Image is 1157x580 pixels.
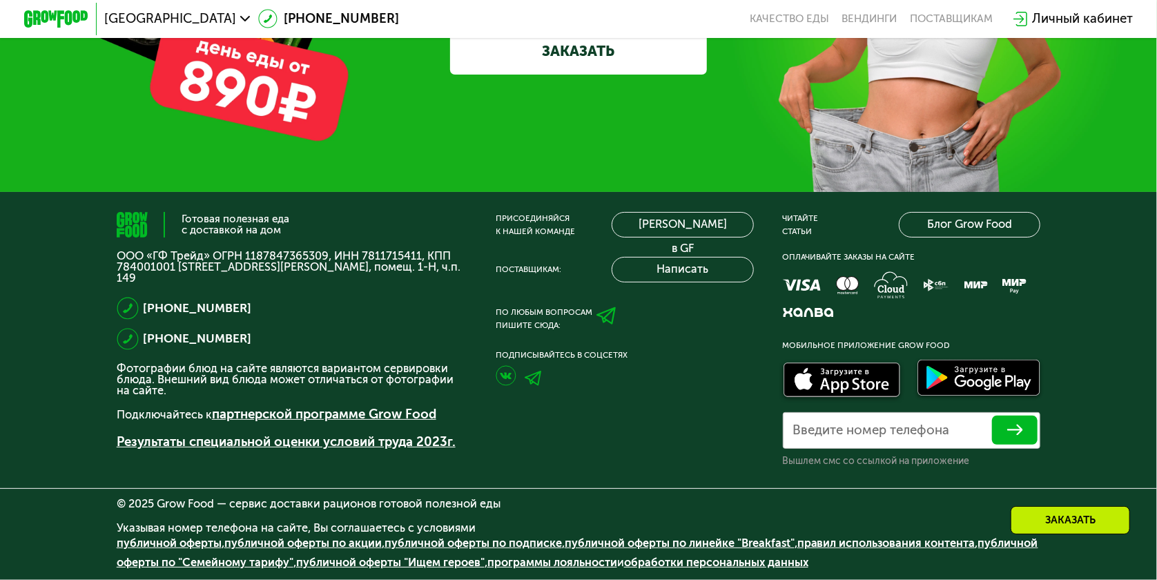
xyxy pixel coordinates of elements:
a: программы лояльности [487,556,617,569]
a: публичной оферты по акции [224,536,382,550]
a: [PERSON_NAME] в GF [612,212,753,238]
div: Подписывайтесь в соцсетях [496,349,754,362]
a: Качество еды [750,12,829,26]
span: , , , , , , , и [117,536,1038,569]
div: Присоединяйся к нашей команде [496,212,575,238]
div: © 2025 Grow Food — сервис доставки рационов готовой полезной еды [117,499,1040,510]
div: Поставщикам: [496,263,561,276]
div: Оплачивайте заказы на сайте [783,251,1041,264]
a: публичной оферты "Ищем героев" [296,556,485,569]
span: [GEOGRAPHIC_DATA] [104,12,236,26]
div: Вышлем смс со ссылкой на приложение [783,455,1041,468]
p: Подключайтесь к [117,405,467,424]
a: Вендинги [842,12,897,26]
div: Готовая полезная еда с доставкой на дом [182,214,289,235]
a: правил использования контента [797,536,975,550]
a: публичной оферты [117,536,222,550]
button: Написать [612,257,753,282]
a: партнерской программе Grow Food [212,406,436,422]
div: Заказать [1011,506,1130,534]
p: Фотографии блюд на сайте являются вариантом сервировки блюда. Внешний вид блюда может отличаться ... [117,363,467,397]
a: ЗАКАЗАТЬ [450,26,707,75]
div: Личный кабинет [1032,9,1133,28]
a: [PHONE_NUMBER] [143,329,251,349]
p: ООО «ГФ Трейд» ОГРН 1187847365309, ИНН 7811715411, КПП 784001001 [STREET_ADDRESS][PERSON_NAME], п... [117,251,467,284]
div: поставщикам [910,12,993,26]
a: публичной оферты по подписке [385,536,562,550]
a: публичной оферты по "Семейному тарифу" [117,536,1038,569]
a: [PHONE_NUMBER] [258,9,399,28]
div: По любым вопросам пишите сюда: [496,306,592,331]
a: Результаты специальной оценки условий труда 2023г. [117,434,456,449]
div: Мобильное приложение Grow Food [783,339,1041,352]
img: Доступно в Google Play [913,356,1045,403]
a: [PHONE_NUMBER] [143,299,251,318]
a: обработки персональных данных [624,556,808,569]
label: Введите номер телефона [793,426,950,435]
div: Читайте статьи [783,212,819,238]
a: Блог Grow Food [899,212,1040,238]
a: публичной оферты по линейке "Breakfast" [565,536,795,550]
